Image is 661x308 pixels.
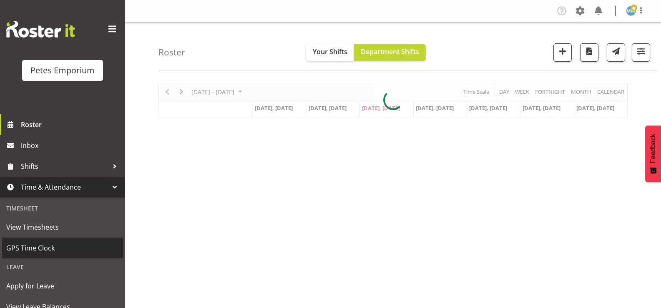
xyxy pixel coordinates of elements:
[21,181,108,193] span: Time & Attendance
[21,160,108,173] span: Shifts
[2,217,123,238] a: View Timesheets
[645,125,661,182] button: Feedback - Show survey
[632,43,650,62] button: Filter Shifts
[2,200,123,217] div: Timesheet
[6,221,119,233] span: View Timesheets
[649,134,657,163] span: Feedback
[306,44,354,61] button: Your Shifts
[553,43,572,62] button: Add a new shift
[580,43,598,62] button: Download a PDF of the roster according to the set date range.
[6,242,119,254] span: GPS Time Clock
[30,64,95,77] div: Petes Emporium
[2,275,123,296] a: Apply for Leave
[607,43,625,62] button: Send a list of all shifts for the selected filtered period to all rostered employees.
[313,47,347,56] span: Your Shifts
[2,258,123,275] div: Leave
[6,280,119,292] span: Apply for Leave
[21,139,121,152] span: Inbox
[626,6,636,16] img: mandy-mosley3858.jpg
[2,238,123,258] a: GPS Time Clock
[158,48,185,57] h4: Roster
[354,44,426,61] button: Department Shifts
[21,118,121,131] span: Roster
[6,21,75,38] img: Rosterit website logo
[361,47,419,56] span: Department Shifts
